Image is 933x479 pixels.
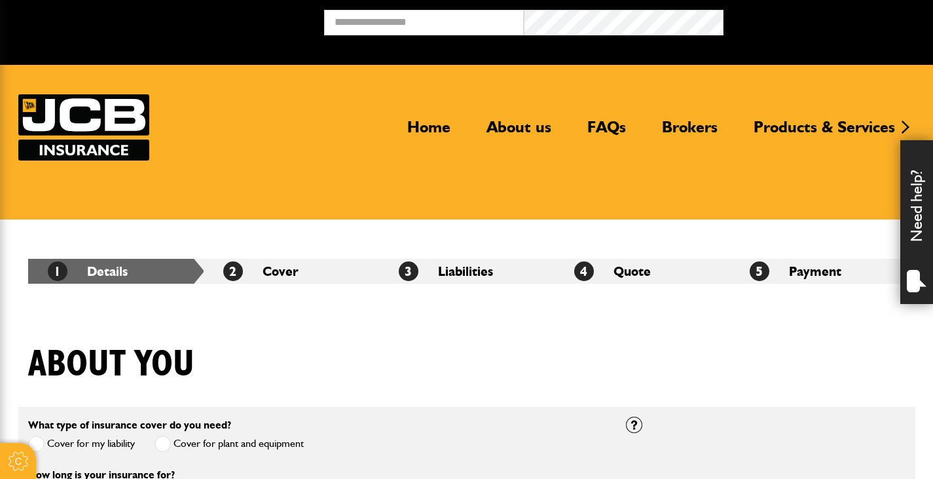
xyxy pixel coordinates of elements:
a: About us [477,117,561,147]
img: JCB Insurance Services logo [18,94,149,161]
li: Cover [204,259,379,284]
a: Products & Services [744,117,905,147]
a: Home [397,117,460,147]
div: Need help? [900,140,933,304]
h1: About you [28,343,194,387]
span: 4 [574,261,594,281]
li: Details [28,259,204,284]
a: FAQs [577,117,636,147]
label: What type of insurance cover do you need? [28,420,231,431]
a: JCB Insurance Services [18,94,149,161]
li: Payment [730,259,906,284]
span: 2 [223,261,243,281]
li: Quote [555,259,730,284]
span: 5 [750,261,769,281]
label: Cover for plant and equipment [155,436,304,452]
label: Cover for my liability [28,436,135,452]
button: Broker Login [723,10,923,30]
span: 1 [48,261,67,281]
li: Liabilities [379,259,555,284]
span: 3 [399,261,418,281]
a: Brokers [652,117,727,147]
